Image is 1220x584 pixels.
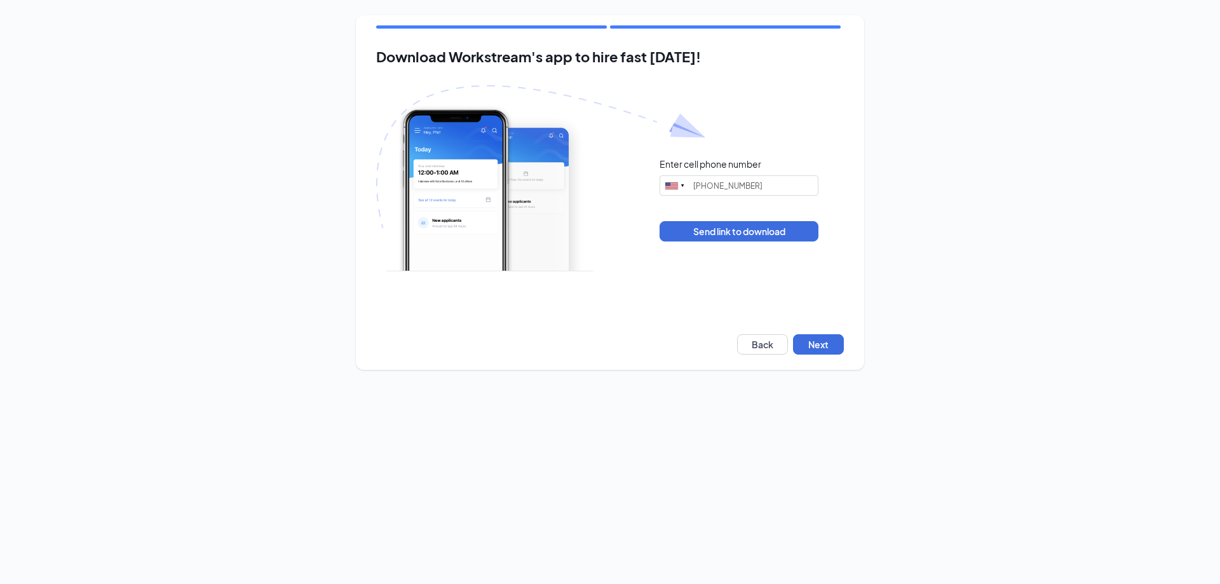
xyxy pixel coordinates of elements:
[660,221,818,241] button: Send link to download
[660,176,689,195] div: United States: +1
[376,85,705,271] img: Download Workstream's app with paper plane
[376,49,844,65] h2: Download Workstream's app to hire fast [DATE]!
[660,158,761,170] div: Enter cell phone number
[793,334,844,355] button: Next
[737,334,788,355] button: Back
